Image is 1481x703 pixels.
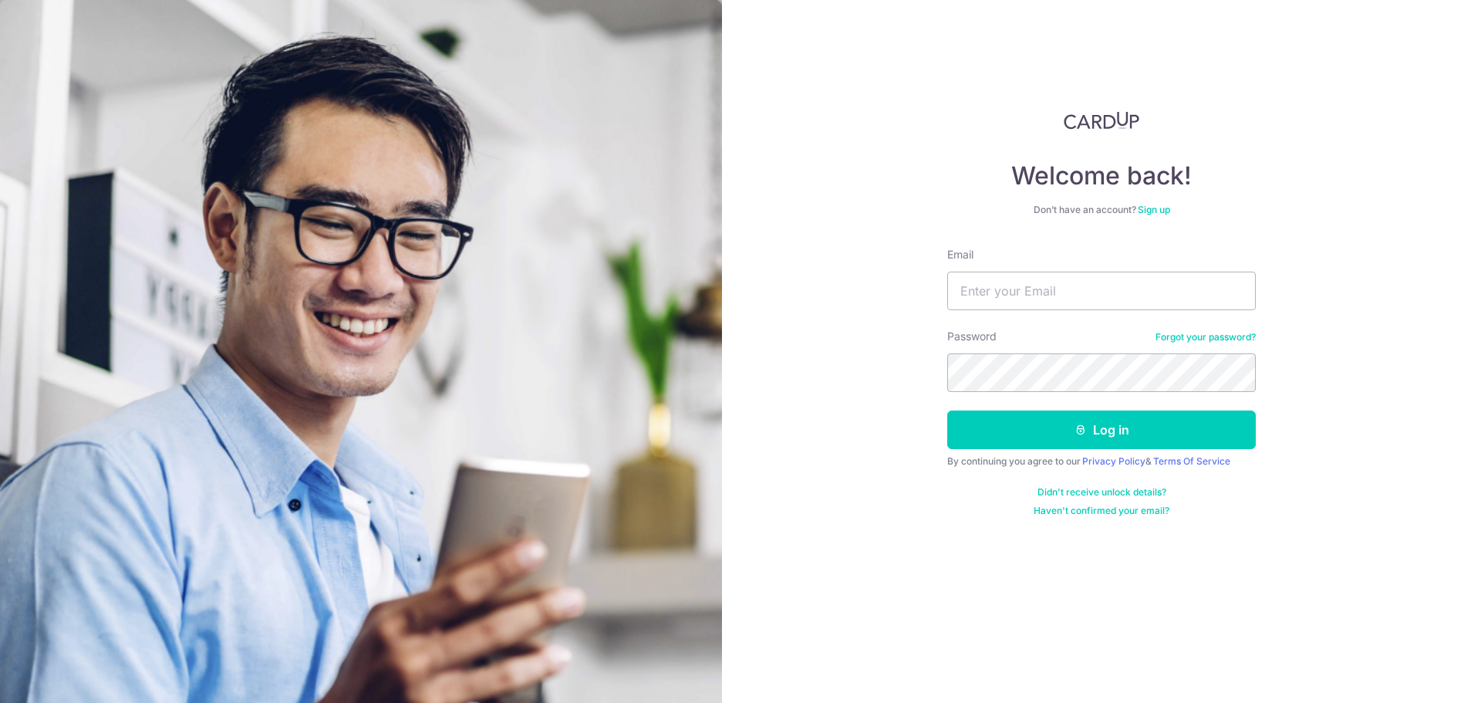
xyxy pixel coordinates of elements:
a: Forgot your password? [1155,331,1256,343]
a: Privacy Policy [1082,455,1145,467]
a: Terms Of Service [1153,455,1230,467]
input: Enter your Email [947,272,1256,310]
button: Log in [947,411,1256,449]
a: Haven't confirmed your email? [1034,505,1169,517]
h4: Welcome back! [947,161,1256,191]
div: By continuing you agree to our & [947,455,1256,468]
img: CardUp Logo [1064,111,1139,130]
a: Didn't receive unlock details? [1037,486,1166,499]
label: Password [947,329,997,344]
label: Email [947,247,973,262]
div: Don’t have an account? [947,204,1256,216]
a: Sign up [1138,204,1170,215]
